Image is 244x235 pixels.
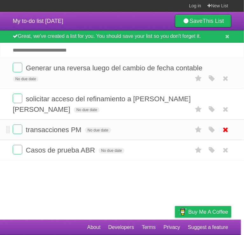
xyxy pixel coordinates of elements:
span: No due date [85,127,111,133]
label: Star task [192,145,205,155]
span: Casos de prueba ABR [26,146,97,154]
a: Developers [108,221,134,233]
span: No due date [13,76,38,82]
span: transacciones PM [26,126,83,134]
b: This List [203,18,224,24]
span: solicitar acceso del refinamiento a [PERSON_NAME] [PERSON_NAME] [13,95,191,113]
span: My to-do list [DATE] [13,18,63,24]
span: Buy me a coffee [188,206,228,217]
label: Star task [192,104,205,115]
img: Buy me a coffee [178,206,187,217]
span: No due date [99,148,124,153]
label: Done [13,94,22,103]
a: About [87,221,101,233]
label: Done [13,125,22,134]
span: No due date [74,107,100,113]
a: Buy me a coffee [175,206,231,218]
span: Generar una reversa luego del cambio de fecha contable [26,64,204,72]
a: Privacy [164,221,180,233]
a: SaveThis List [175,15,231,27]
a: Terms [142,221,156,233]
label: Done [13,63,22,72]
label: Star task [192,125,205,135]
a: Suggest a feature [188,221,228,233]
label: Done [13,145,22,154]
label: Star task [192,73,205,84]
